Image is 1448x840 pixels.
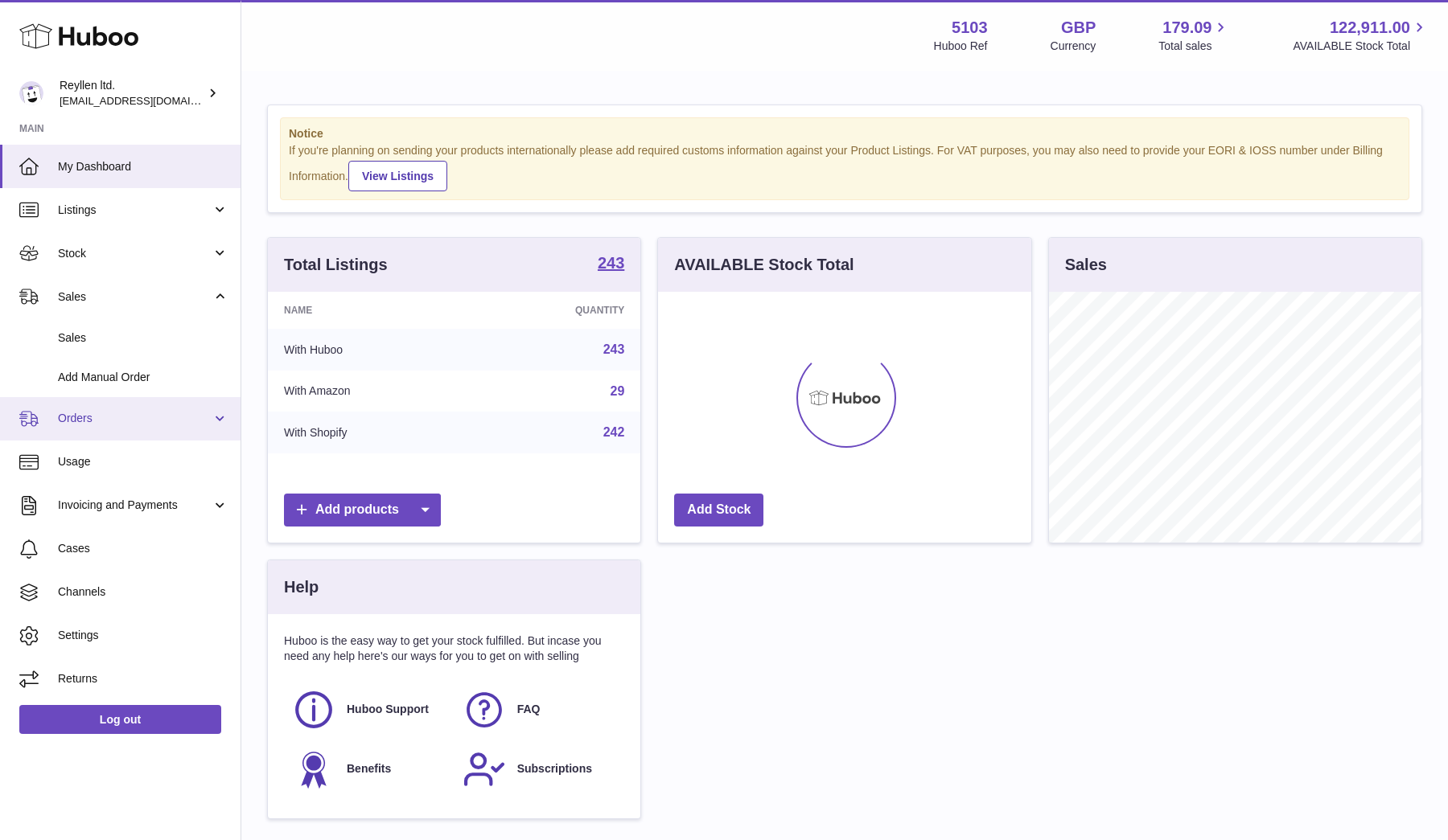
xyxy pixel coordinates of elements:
[284,254,388,276] h3: Total Listings
[598,255,624,271] strong: 243
[289,143,1401,191] div: If you're planning on sending your products internationally please add required customs informati...
[58,246,212,261] span: Stock
[1330,17,1410,39] span: 122,911.00
[472,292,641,329] th: Quantity
[268,412,472,453] td: With Shopify
[1293,17,1429,54] a: 122,911.00 AVAILABLE Stock Total
[952,17,988,39] strong: 5103
[598,255,624,274] a: 243
[1158,39,1230,54] span: Total sales
[1065,254,1107,276] h3: Sales
[60,78,204,109] div: Reyllen ltd.
[1051,39,1096,54] div: Currency
[347,702,429,717] span: Huboo Support
[1162,17,1211,39] span: 179.09
[268,292,472,329] th: Name
[1158,17,1230,54] a: 179.09 Total sales
[603,425,625,439] a: 242
[292,748,446,791] a: Benefits
[292,688,446,731] a: Huboo Support
[463,748,617,791] a: Subscriptions
[268,371,472,412] td: With Amazon
[674,494,763,527] a: Add Stock
[289,126,1401,141] strong: Notice
[517,761,592,776] span: Subscriptions
[58,370,228,385] span: Add Manual Order
[58,330,228,346] span: Sales
[348,161,447,191] a: View Listings
[58,411,212,426] span: Orders
[934,39,988,54] div: Huboo Ref
[463,688,617,731] a: FAQ
[284,576,319,598] h3: Help
[611,384,625,398] a: 29
[58,584,228,600] span: Channels
[58,671,228,686] span: Returns
[284,494,441,527] a: Add products
[674,254,854,276] h3: AVAILABLE Stock Total
[1061,17,1096,39] strong: GBP
[58,289,212,305] span: Sales
[517,702,541,717] span: FAQ
[58,628,228,643] span: Settings
[19,81,43,105] img: reyllen@reyllen.com
[268,329,472,371] td: With Huboo
[347,761,391,776] span: Benefits
[58,203,212,218] span: Listings
[58,498,212,513] span: Invoicing and Payments
[284,633,624,664] p: Huboo is the easy way to get your stock fulfilled. But incase you need any help here's our ways f...
[58,541,228,556] span: Cases
[58,159,228,174] span: My Dashboard
[19,705,221,734] a: Log out
[58,454,228,469] span: Usage
[603,342,625,356] a: 243
[1293,39,1429,54] span: AVAILABLE Stock Total
[60,94,237,107] span: [EMAIL_ADDRESS][DOMAIN_NAME]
